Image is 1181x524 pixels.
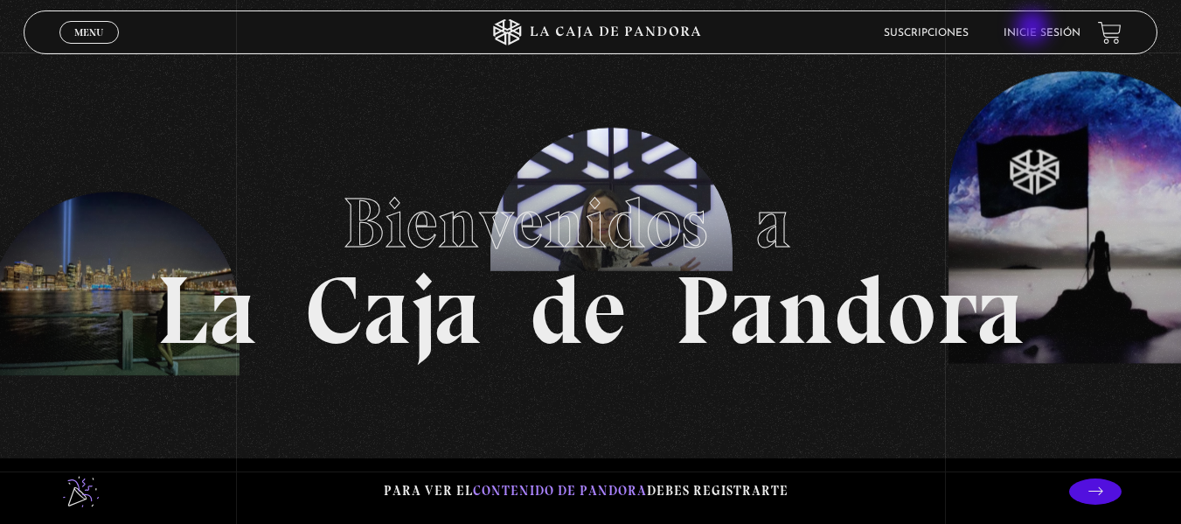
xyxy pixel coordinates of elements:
h1: La Caja de Pandora [156,166,1025,359]
a: Suscripciones [884,28,969,38]
span: contenido de Pandora [473,483,647,499]
a: View your shopping cart [1098,20,1122,44]
span: Bienvenidos a [343,181,839,265]
a: Inicie sesión [1004,28,1080,38]
span: Menu [74,27,103,38]
p: Para ver el debes registrarte [384,479,788,503]
span: Cerrar [68,42,109,54]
